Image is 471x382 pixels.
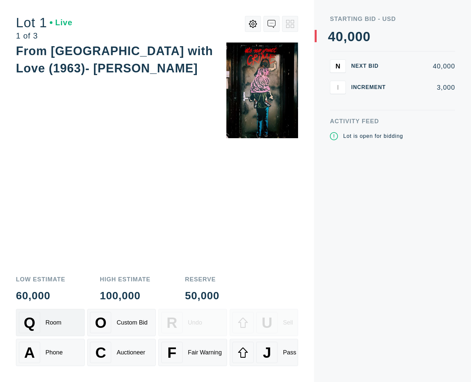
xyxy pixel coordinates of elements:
div: 3,000 [396,84,455,91]
span: U [262,314,272,331]
span: C [95,344,106,361]
span: Q [24,314,36,331]
div: 1 of 3 [16,32,72,40]
div: Pass [283,349,296,356]
div: Auctioneer [117,349,145,356]
span: F [167,344,176,361]
button: FFair Warning [158,339,227,366]
div: 0 [363,30,370,43]
span: A [24,344,35,361]
div: 50,000 [185,290,219,301]
div: 4 [328,30,336,43]
span: I [337,83,339,91]
button: OCustom Bid [87,309,156,336]
button: I [330,81,346,94]
div: Undo [188,319,202,326]
span: N [336,62,340,70]
button: RUndo [158,309,227,336]
div: 60,000 [16,290,65,301]
div: Sell [283,319,293,326]
div: , [344,30,348,163]
div: High Estimate [100,276,151,282]
div: Reserve [185,276,219,282]
div: 40,000 [396,63,455,69]
div: Fair Warning [188,349,222,356]
button: QRoom [16,309,85,336]
button: N [330,59,346,73]
div: Low Estimate [16,276,65,282]
div: Lot is open for bidding [343,132,403,140]
div: Phone [45,349,63,356]
div: 0 [336,30,343,43]
div: 0 [348,30,355,43]
span: R [167,314,177,331]
div: Starting Bid - USD [330,16,455,22]
div: 0 [355,30,363,43]
div: Next Bid [351,63,391,69]
span: J [263,344,271,361]
div: From [GEOGRAPHIC_DATA] with Love (1963)- [PERSON_NAME] [16,44,213,75]
button: APhone [16,339,85,366]
div: Lot 1 [16,16,72,29]
div: Room [45,319,61,326]
button: CAuctioneer [87,339,156,366]
div: Live [50,19,72,27]
button: JPass [230,339,298,366]
span: O [95,314,107,331]
div: Custom Bid [117,319,147,326]
div: 100,000 [100,290,151,301]
div: Increment [351,85,391,90]
button: USell [230,309,298,336]
div: Activity Feed [330,118,455,124]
